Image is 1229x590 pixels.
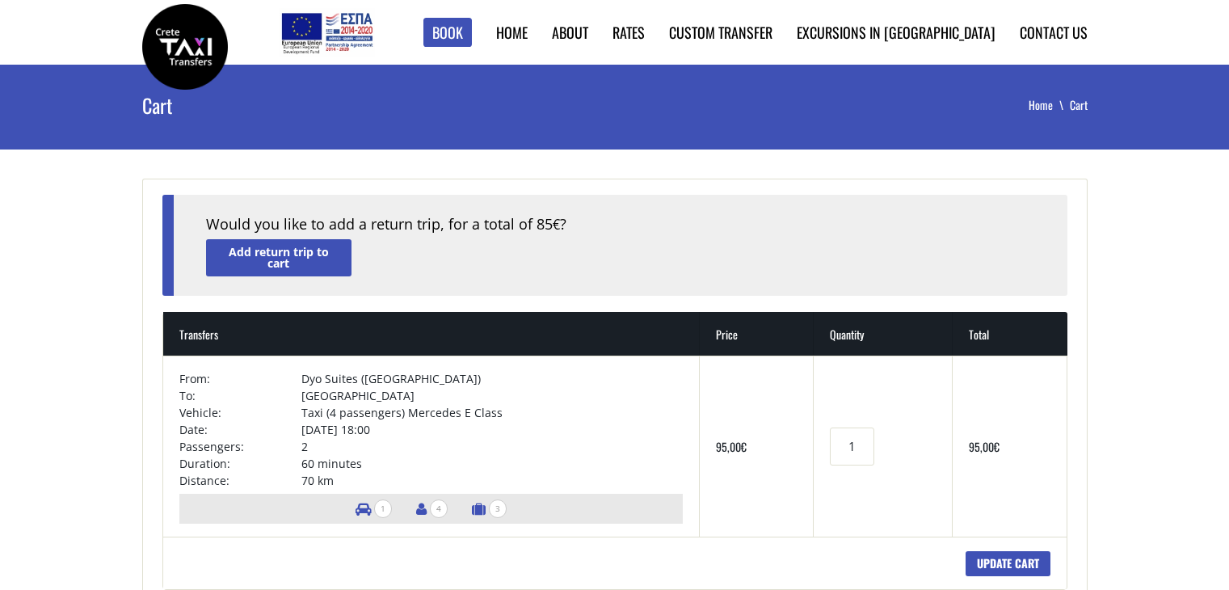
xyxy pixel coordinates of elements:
input: Transfers quantity [830,428,873,466]
span: € [994,438,1000,455]
span: € [553,216,560,234]
li: Number of vehicles [347,494,400,524]
img: Crete Taxi Transfers | Crete Taxi Transfers Cart | Crete Taxi Transfers [142,4,228,90]
td: [GEOGRAPHIC_DATA] [301,387,683,404]
span: € [741,438,747,455]
li: Number of luggage items [464,494,515,524]
th: Price [700,312,814,356]
a: Book [423,18,472,48]
bdi: 95,00 [716,438,747,455]
a: Crete Taxi Transfers | Crete Taxi Transfers Cart | Crete Taxi Transfers [142,36,228,53]
bdi: 95,00 [969,438,1000,455]
a: Contact us [1020,22,1088,43]
td: Distance: [179,472,302,489]
a: Rates [612,22,645,43]
a: Custom Transfer [669,22,772,43]
a: Home [1029,96,1070,113]
li: Cart [1070,97,1088,113]
div: Would you like to add a return trip, for a total of 85 ? [206,214,1035,235]
td: Vehicle: [179,404,302,421]
td: Passengers: [179,438,302,455]
td: Date: [179,421,302,438]
a: About [552,22,588,43]
td: Duration: [179,455,302,472]
th: Total [953,312,1067,356]
th: Transfers [163,312,700,356]
span: 4 [430,499,448,518]
td: 70 km [301,472,683,489]
td: [DATE] 18:00 [301,421,683,438]
td: From: [179,370,302,387]
td: 60 minutes [301,455,683,472]
h1: Cart [142,65,461,145]
img: e-bannersEUERDF180X90.jpg [279,8,375,57]
td: 2 [301,438,683,455]
td: Dyo Suites ([GEOGRAPHIC_DATA]) [301,370,683,387]
span: 1 [374,499,392,518]
span: 3 [489,499,507,518]
a: Add return trip to cart [206,239,351,276]
th: Quantity [814,312,952,356]
li: Number of passengers [408,494,456,524]
a: Excursions in [GEOGRAPHIC_DATA] [797,22,995,43]
a: Home [496,22,528,43]
td: Taxi (4 passengers) Mercedes E Class [301,404,683,421]
input: Update cart [966,551,1050,576]
td: To: [179,387,302,404]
